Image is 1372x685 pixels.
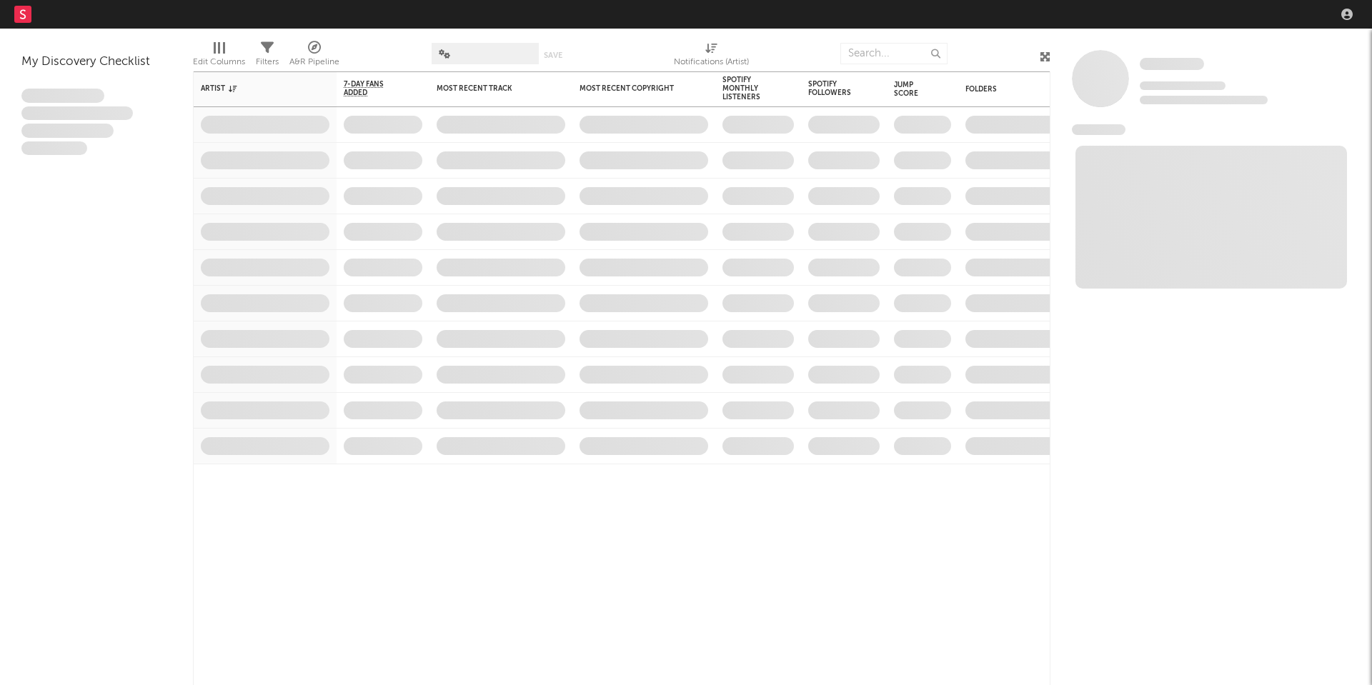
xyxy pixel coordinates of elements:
[21,89,104,103] span: Lorem ipsum dolor
[21,54,171,71] div: My Discovery Checklist
[965,85,1073,94] div: Folders
[808,80,858,97] div: Spotify Followers
[21,106,133,121] span: Integer aliquet in purus et
[256,54,279,71] div: Filters
[1140,57,1204,71] a: Some Artist
[201,84,308,93] div: Artist
[289,36,339,77] div: A&R Pipeline
[580,84,687,93] div: Most Recent Copyright
[544,51,562,59] button: Save
[674,54,749,71] div: Notifications (Artist)
[193,36,245,77] div: Edit Columns
[1140,96,1268,104] span: 0 fans last week
[21,124,114,138] span: Praesent ac interdum
[1140,58,1204,70] span: Some Artist
[840,43,948,64] input: Search...
[289,54,339,71] div: A&R Pipeline
[437,84,544,93] div: Most Recent Track
[894,81,930,98] div: Jump Score
[256,36,279,77] div: Filters
[1140,81,1226,90] span: Tracking Since: [DATE]
[344,80,401,97] span: 7-Day Fans Added
[1072,124,1125,135] span: News Feed
[21,141,87,156] span: Aliquam viverra
[722,76,772,101] div: Spotify Monthly Listeners
[674,36,749,77] div: Notifications (Artist)
[193,54,245,71] div: Edit Columns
